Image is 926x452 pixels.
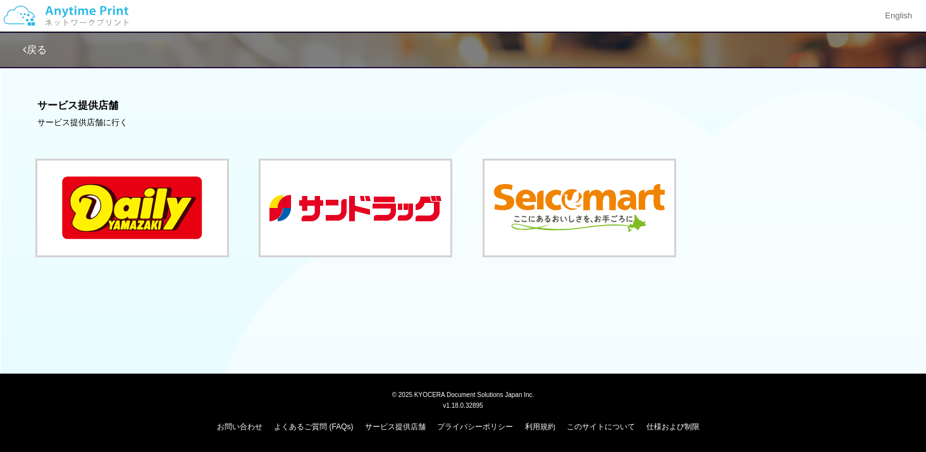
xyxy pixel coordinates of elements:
a: 戻る [23,44,47,55]
a: よくあるご質問 (FAQs) [274,422,353,431]
span: © 2025 KYOCERA Document Solutions Japan Inc. [392,390,534,398]
a: お問い合わせ [217,422,262,431]
a: 仕様および制限 [646,422,700,431]
a: このサイトについて [567,422,635,431]
a: プライバシーポリシー [437,422,513,431]
span: v1.18.0.32895 [443,401,483,409]
a: サービス提供店舗 [365,422,426,431]
div: サービス提供店舗に行く [37,117,889,129]
a: 利用規約 [525,422,555,431]
h3: サービス提供店舗 [37,100,889,111]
